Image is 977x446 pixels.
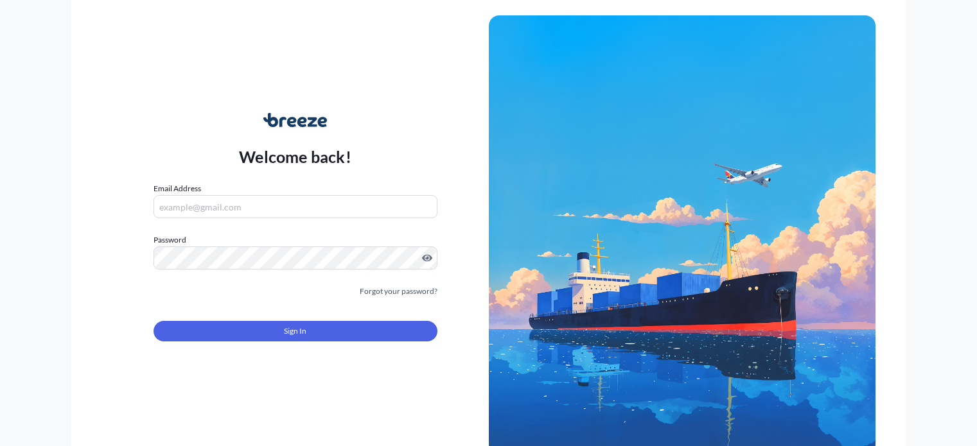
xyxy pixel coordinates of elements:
label: Password [154,234,437,246]
span: Sign In [284,325,306,338]
p: Welcome back! [239,146,351,167]
button: Sign In [154,321,437,341]
a: Forgot your password? [360,285,437,298]
label: Email Address [154,182,201,195]
button: Show password [422,253,432,263]
input: example@gmail.com [154,195,437,218]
